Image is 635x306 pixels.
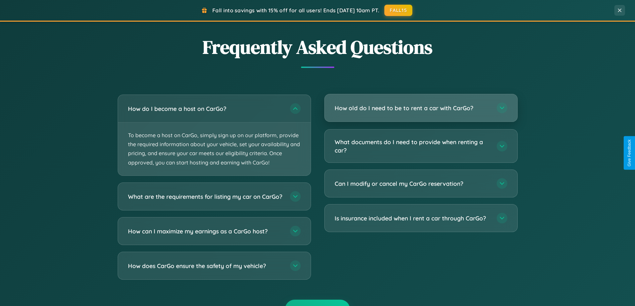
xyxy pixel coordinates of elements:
h3: What are the requirements for listing my car on CarGo? [128,192,283,200]
h3: How do I become a host on CarGo? [128,105,283,113]
h3: Can I modify or cancel my CarGo reservation? [335,179,490,188]
h3: How can I maximize my earnings as a CarGo host? [128,227,283,235]
button: FALL15 [384,5,412,16]
p: To become a host on CarGo, simply sign up on our platform, provide the required information about... [118,123,311,175]
h3: How does CarGo ensure the safety of my vehicle? [128,261,283,270]
h3: How old do I need to be to rent a car with CarGo? [335,104,490,112]
h2: Frequently Asked Questions [118,34,518,60]
h3: Is insurance included when I rent a car through CarGo? [335,214,490,222]
h3: What documents do I need to provide when renting a car? [335,138,490,154]
div: Give Feedback [627,140,632,166]
span: Fall into savings with 15% off for all users! Ends [DATE] 10am PT. [212,7,379,14]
